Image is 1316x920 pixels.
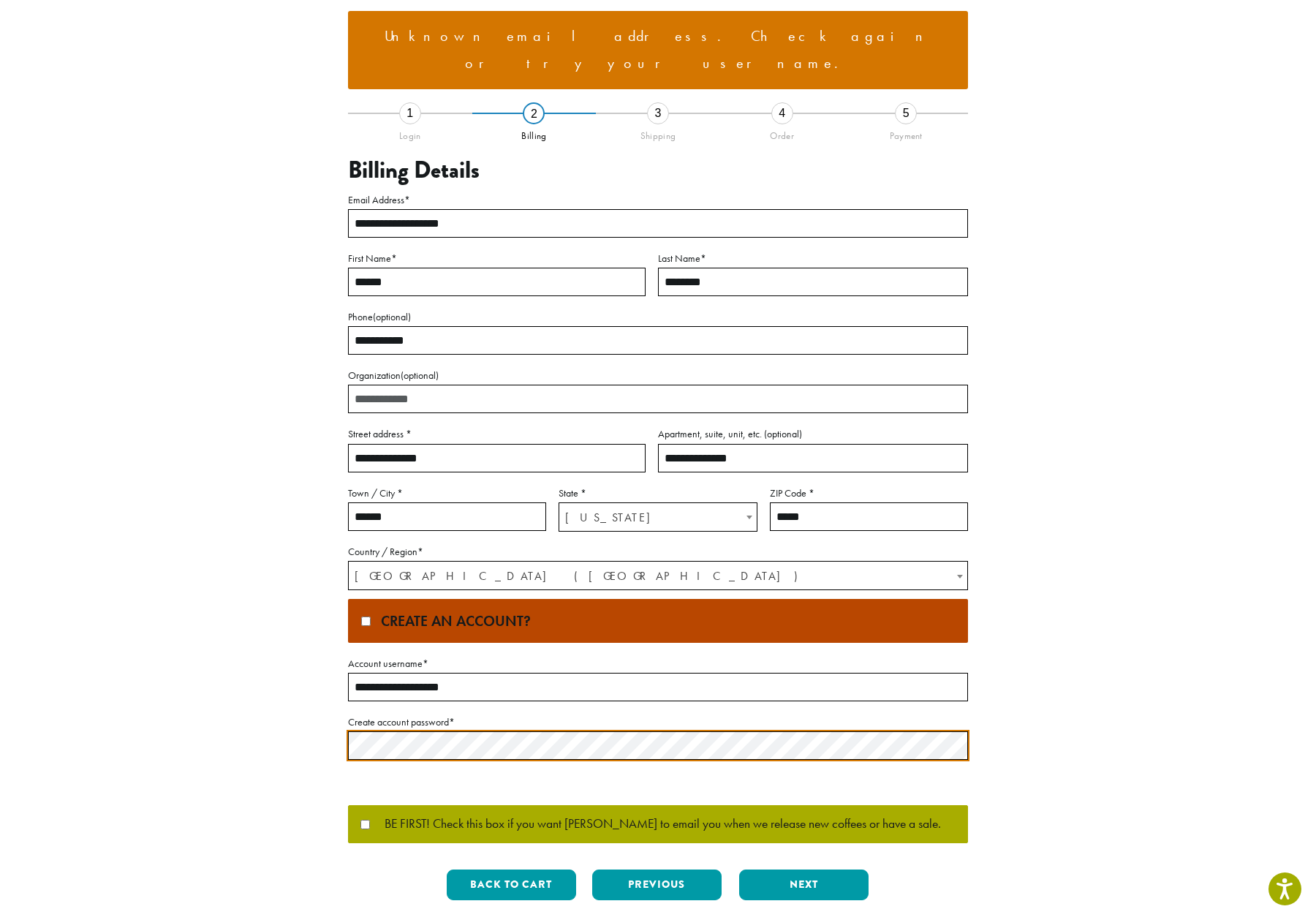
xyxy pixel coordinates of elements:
label: Email Address [348,191,968,209]
div: 2 [523,102,545,124]
label: Street address [348,425,646,443]
div: Billing [472,124,597,142]
input: BE FIRST! Check this box if you want [PERSON_NAME] to email you when we release new coffees or ha... [360,820,370,829]
label: ZIP Code [770,484,968,502]
span: (optional) [764,427,802,440]
div: Login [348,124,472,142]
div: 3 [647,102,669,124]
input: Create an account? [361,617,371,626]
div: Shipping [596,124,720,142]
label: Create account password [348,713,968,731]
span: United States (US) [349,562,967,590]
button: Previous [592,870,722,900]
span: State [559,502,757,532]
span: BE FIRST! Check this box if you want [PERSON_NAME] to email you when we release new coffees or ha... [370,818,941,831]
button: Next [739,870,869,900]
span: Washington [559,503,756,532]
li: Unknown email address. Check again or try your username. [360,23,956,78]
div: 5 [895,102,917,124]
label: Account username [348,655,968,673]
span: Country / Region [348,561,968,590]
button: Back to cart [447,870,576,900]
div: Order [720,124,844,142]
div: Payment [844,124,968,142]
label: First Name [348,249,646,268]
label: Organization [348,366,968,385]
div: 4 [771,102,793,124]
span: (optional) [373,310,411,323]
label: State [559,484,757,502]
label: Town / City [348,484,546,502]
label: Last Name [658,249,968,268]
div: 1 [399,102,421,124]
h3: Billing Details [348,157,968,184]
span: Create an account? [374,611,531,630]
label: Apartment, suite, unit, etc. [658,425,968,443]
span: (optional) [401,369,439,382]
